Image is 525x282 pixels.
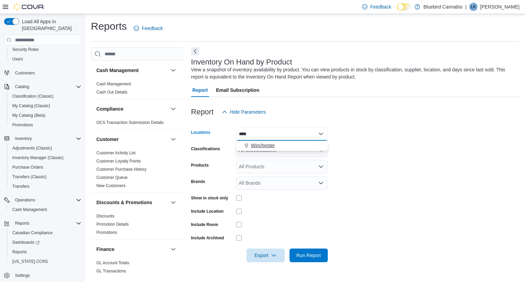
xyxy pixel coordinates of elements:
[12,135,81,143] span: Inventory
[1,218,84,228] button: Reports
[169,245,177,253] button: Finance
[10,45,81,54] span: Security Roles
[1,134,84,143] button: Inventory
[236,141,328,151] button: Winchester
[12,196,38,204] button: Operations
[169,66,177,74] button: Cash Management
[12,174,46,180] span: Transfers (Classic)
[12,240,40,245] span: Dashboards
[191,66,516,81] div: View a snapshot of inventory availability by product. You can view products in stock by classific...
[10,121,81,129] span: Promotions
[12,94,54,99] span: Classification (Classic)
[1,270,84,280] button: Settings
[7,45,84,54] button: Security Roles
[10,92,81,100] span: Classification (Classic)
[96,199,152,206] h3: Discounts & Promotions
[370,3,391,10] span: Feedback
[10,144,81,152] span: Adjustments (Classic)
[7,111,84,120] button: My Catalog (Beta)
[12,196,81,204] span: Operations
[10,238,81,246] span: Dashboards
[96,136,168,143] button: Customer
[191,130,211,135] label: Locations
[96,222,129,227] a: Promotion Details
[96,105,168,112] button: Compliance
[7,143,84,153] button: Adjustments (Classic)
[96,246,115,253] h3: Finance
[7,101,84,111] button: My Catalog (Classic)
[10,121,36,129] a: Promotions
[191,209,224,214] label: Include Location
[10,92,56,100] a: Classification (Classic)
[246,249,285,262] button: Export
[12,103,50,109] span: My Catalog (Classic)
[10,257,51,266] a: [US_STATE] CCRS
[480,3,520,11] p: [PERSON_NAME]
[12,56,23,62] span: Users
[191,146,220,152] label: Classifications
[10,238,42,246] a: Dashboards
[192,83,208,97] span: Report
[96,67,168,74] button: Cash Management
[96,183,125,188] span: New Customers
[191,58,292,66] h3: Inventory On Hand by Product
[10,173,81,181] span: Transfers (Classic)
[230,109,266,115] span: Hide Parameters
[96,175,127,180] span: Customer Queue
[96,230,117,235] a: Promotions
[10,45,41,54] a: Security Roles
[1,195,84,205] button: Operations
[96,81,131,87] span: Cash Management
[96,150,136,156] span: Customer Activity List
[96,167,147,172] a: Customer Purchase History
[1,68,84,78] button: Customers
[15,221,29,226] span: Reports
[12,83,81,91] span: Catalog
[96,246,168,253] button: Finance
[91,118,183,129] div: Compliance
[191,47,199,55] button: Next
[131,22,165,35] a: Feedback
[251,249,281,262] span: Export
[10,154,81,162] span: Inventory Manager (Classic)
[169,198,177,207] button: Discounts & Promotions
[216,83,259,97] span: Email Subscription
[96,136,119,143] h3: Customer
[7,182,84,191] button: Transfers
[10,206,50,214] a: Cash Management
[96,90,127,95] a: Cash Out Details
[96,120,164,125] a: OCS Transaction Submission Details
[12,145,52,151] span: Adjustments (Classic)
[15,84,29,89] span: Catalog
[12,69,38,77] a: Customers
[7,153,84,163] button: Inventory Manager (Classic)
[12,271,32,280] a: Settings
[12,135,35,143] button: Inventory
[12,69,81,77] span: Customers
[96,269,126,273] a: GL Transactions
[169,105,177,113] button: Compliance
[14,3,44,10] img: Cova
[15,136,32,141] span: Inventory
[7,120,84,130] button: Promotions
[10,102,81,110] span: My Catalog (Classic)
[96,183,125,188] a: New Customers
[10,163,46,171] a: Purchase Orders
[423,3,462,11] p: Bluebird Cannabis
[96,158,141,164] span: Customer Loyalty Points
[96,199,168,206] button: Discounts & Promotions
[10,182,32,191] a: Transfers
[10,102,53,110] a: My Catalog (Classic)
[471,3,476,11] span: LK
[10,55,81,63] span: Users
[7,238,84,247] a: Dashboards
[397,3,411,11] input: Dark Mode
[1,82,84,91] button: Catalog
[91,259,183,278] div: Finance
[142,25,163,32] span: Feedback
